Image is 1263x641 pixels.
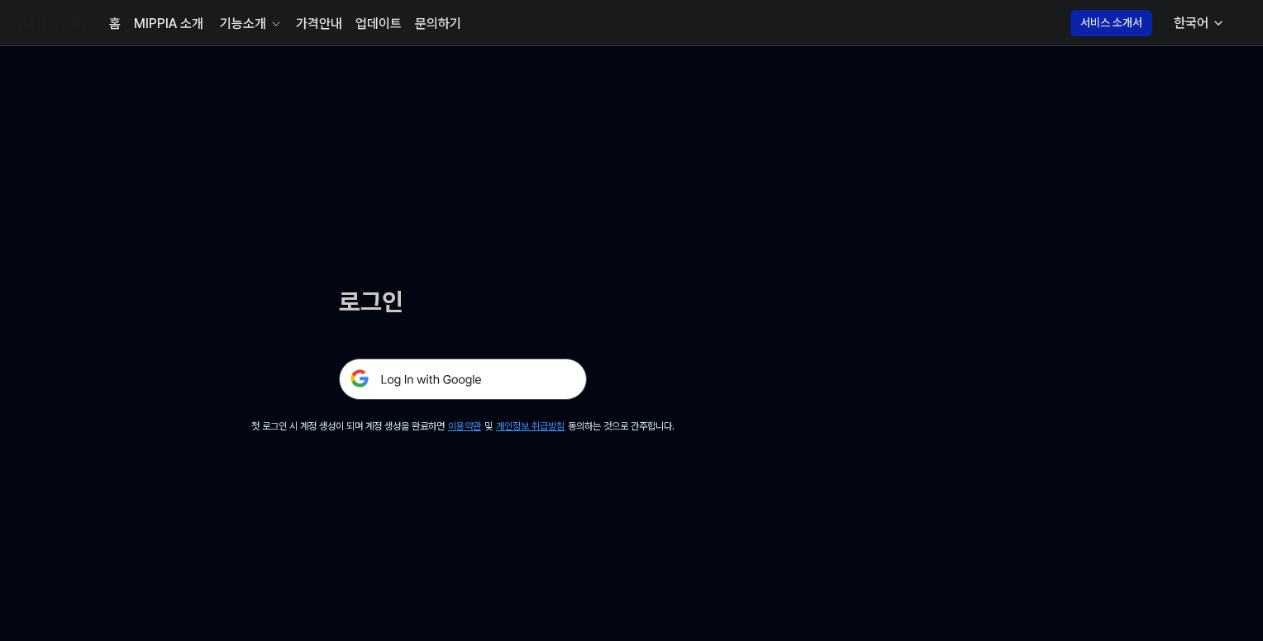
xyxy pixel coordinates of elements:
a: 이용약관 [448,420,481,432]
div: 첫 로그인 시 계정 생성이 되며 계정 생성을 완료하면 및 동의하는 것으로 간주합니다. [251,420,674,434]
button: 한국어 [1161,7,1235,40]
div: 한국어 [1170,13,1212,33]
a: MIPPIA 소개 [134,14,203,34]
div: 기능소개 [217,14,269,34]
a: 업데이트 [355,14,402,34]
button: 기능소개 [217,14,283,34]
a: 홈 [109,14,121,34]
a: 개인정보 취급방침 [496,420,565,432]
img: 구글 로그인 버튼 [339,358,587,400]
a: 문의하기 [415,14,461,34]
a: 가격안내 [296,14,342,34]
h1: 로그인 [339,284,587,319]
button: 서비스 소개서 [1070,10,1152,36]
